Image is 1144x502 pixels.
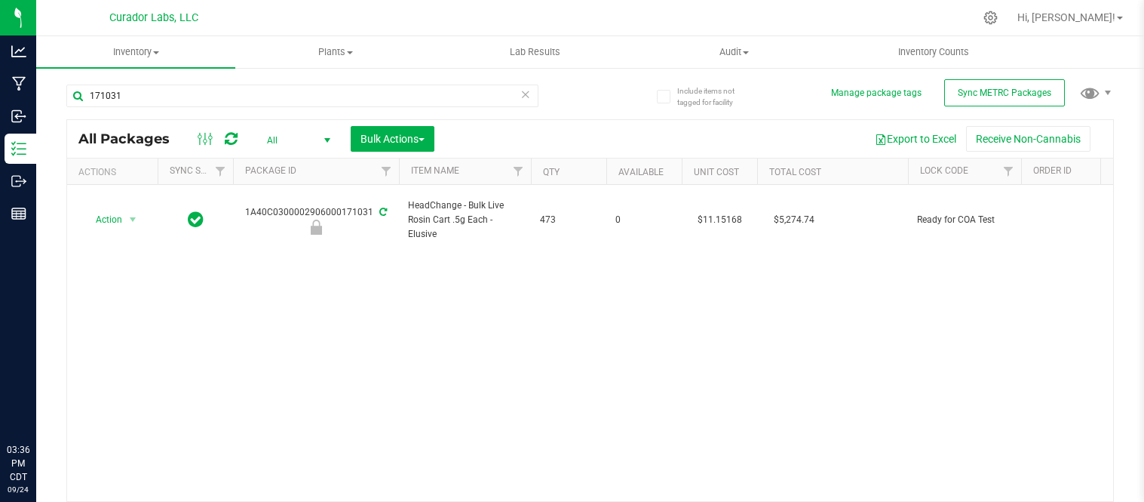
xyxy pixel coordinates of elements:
a: Filter [208,159,233,184]
a: Inventory Counts [834,36,1033,68]
button: Export to Excel [865,126,966,152]
span: Sync METRC Packages [958,88,1051,98]
span: 473 [540,213,597,227]
a: Inventory [36,36,235,68]
span: Inventory Counts [878,45,989,59]
span: Inventory [36,45,235,59]
span: 0 [615,213,673,227]
a: Lab Results [435,36,634,68]
button: Sync METRC Packages [944,79,1065,106]
span: HeadChange - Bulk Live Rosin Cart .5g Each - Elusive [408,199,522,242]
span: Sync from Compliance System [377,207,387,217]
inline-svg: Inbound [11,109,26,124]
iframe: Resource center unread badge [44,379,63,397]
a: Qty [543,167,560,177]
span: In Sync [188,209,204,230]
span: Hi, [PERSON_NAME]! [1017,11,1115,23]
span: Audit [635,45,833,59]
p: 03:36 PM CDT [7,443,29,484]
a: Order Id [1033,165,1072,176]
div: Manage settings [981,11,1000,25]
button: Bulk Actions [351,126,434,152]
a: Total Cost [769,167,821,177]
span: Bulk Actions [360,133,425,145]
span: Include items not tagged for facility [677,85,753,108]
input: Search Package ID, Item Name, SKU, Lot or Part Number... [66,85,538,107]
button: Receive Non-Cannabis [966,126,1090,152]
span: Plants [236,45,434,59]
button: Manage package tags [831,87,922,100]
span: select [124,209,143,230]
span: Curador Labs, LLC [109,11,198,24]
inline-svg: Analytics [11,44,26,59]
a: Audit [634,36,833,68]
a: Unit Cost [694,167,739,177]
span: Clear [520,85,531,104]
span: $5,274.74 [766,209,822,231]
div: Actions [78,167,152,177]
a: Filter [506,159,531,184]
inline-svg: Outbound [11,174,26,189]
inline-svg: Inventory [11,141,26,156]
span: All Packages [78,131,185,147]
inline-svg: Manufacturing [11,76,26,91]
span: Action [82,209,123,230]
td: $11.15168 [682,185,757,255]
a: Item Name [411,165,459,176]
span: Lab Results [489,45,581,59]
div: 1A40C0300002906000171031 [231,205,401,235]
a: Filter [996,159,1021,184]
iframe: Resource center [15,381,60,427]
p: 09/24 [7,484,29,495]
a: Package ID [245,165,296,176]
a: Plants [235,36,434,68]
a: Sync Status [170,165,228,176]
a: Available [618,167,664,177]
a: Filter [374,159,399,184]
inline-svg: Reports [11,206,26,221]
a: Lock Code [920,165,968,176]
div: Ready for COA Test [231,220,401,235]
span: Ready for COA Test [917,213,1012,227]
